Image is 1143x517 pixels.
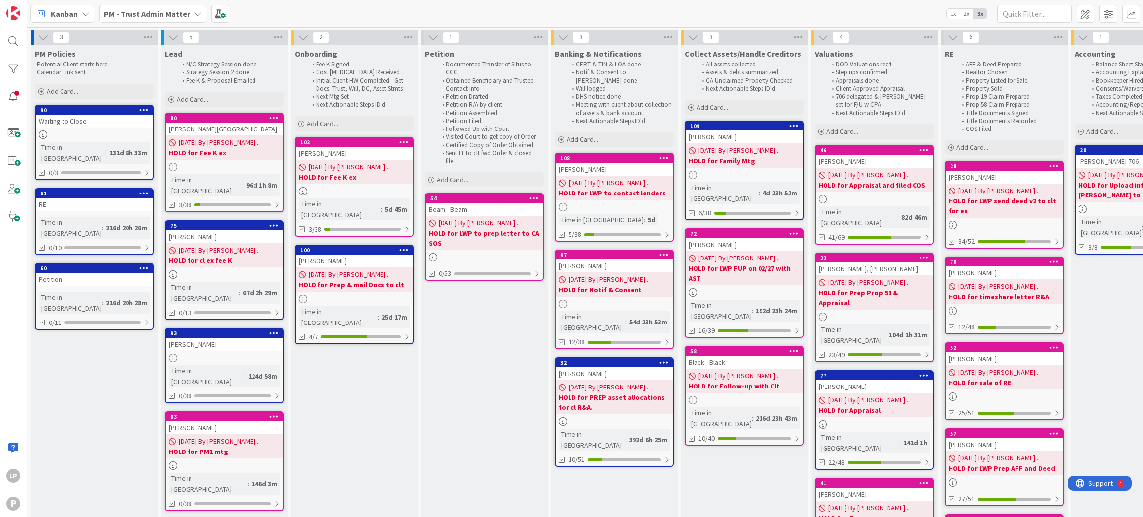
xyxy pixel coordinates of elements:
div: 100 [300,247,413,254]
div: Time in [GEOGRAPHIC_DATA] [169,473,248,495]
span: : [625,434,627,445]
div: 32[PERSON_NAME] [556,358,673,380]
span: : [759,188,760,198]
a: 90Waiting to CloseTime in [GEOGRAPHIC_DATA]:131d 8h 33m0/3 [35,105,154,180]
div: 70 [946,258,1063,266]
span: : [625,317,627,327]
div: Time in [GEOGRAPHIC_DATA] [819,324,885,346]
div: Petition [36,273,153,286]
li: Realtor Chosen [956,68,1062,76]
span: : [102,222,103,233]
div: 58 [690,348,803,355]
span: 0/38 [179,499,191,509]
span: Accounting [1075,49,1116,59]
div: 97[PERSON_NAME] [556,251,673,272]
div: 77 [820,372,933,379]
span: : [752,305,753,316]
div: 80 [166,114,283,123]
a: 75[PERSON_NAME][DATE] By [PERSON_NAME]...HOLD for cl ex fee KTime in [GEOGRAPHIC_DATA]:67d 2h 29m... [165,220,284,320]
span: 3 [702,31,719,43]
div: 141d 1h [901,437,930,448]
span: : [105,147,107,158]
span: [DATE] By [PERSON_NAME]... [698,145,780,156]
span: 5/38 [569,229,581,240]
div: 70[PERSON_NAME] [946,258,1063,279]
div: Time in [GEOGRAPHIC_DATA] [299,306,378,328]
span: 0/13 [179,308,191,318]
span: 12/48 [958,322,975,332]
div: 192d 23h 24m [753,305,800,316]
span: 22/48 [828,457,845,468]
div: 57 [950,430,1063,437]
div: Black - Black [686,356,803,369]
div: Beam - Beam [426,203,543,216]
div: [PERSON_NAME] [166,421,283,434]
div: 83 [170,413,283,420]
span: Add Card... [826,127,858,136]
a: 80[PERSON_NAME][GEOGRAPHIC_DATA][DATE] By [PERSON_NAME]...HOLD for Fee K exTime in [GEOGRAPHIC_DA... [165,113,284,212]
b: HOLD for Fee K ex [169,148,280,158]
div: 102 [296,138,413,147]
span: 27/51 [958,494,975,504]
span: 34/52 [958,236,975,247]
div: 75 [170,222,283,229]
span: Add Card... [697,103,728,112]
div: Time in [GEOGRAPHIC_DATA] [169,365,244,387]
li: Step ups confirmed [826,68,932,76]
img: Visit kanbanzone.com [6,6,20,20]
div: Time in [GEOGRAPHIC_DATA] [689,300,752,322]
div: 52 [950,344,1063,351]
span: 1 [1092,31,1109,43]
div: 32 [560,359,673,366]
div: 100 [296,246,413,255]
div: 61 [40,190,153,197]
div: 52[PERSON_NAME] [946,343,1063,365]
span: 5 [183,31,199,43]
div: 32 [556,358,673,367]
div: 97 [556,251,673,259]
b: HOLD for timeshare letter R&A [949,292,1060,302]
span: : [885,329,887,340]
div: 109[PERSON_NAME] [686,122,803,143]
b: HOLD for LWP Prep AFF and Deed [949,463,1060,473]
div: 57[PERSON_NAME] [946,429,1063,451]
div: 83 [166,412,283,421]
div: 109 [690,123,803,129]
div: 28 [946,162,1063,171]
li: Cost [MEDICAL_DATA] Received [307,68,412,76]
div: [PERSON_NAME] [816,488,933,501]
b: HOLD for sale of RE [949,378,1060,388]
span: 0/11 [49,318,62,328]
div: [PERSON_NAME] [946,266,1063,279]
span: : [1142,222,1143,233]
div: 216d 20h 28m [103,297,150,308]
span: : [897,212,899,223]
div: 54Beam - Beam [426,194,543,216]
span: 3x [973,9,987,19]
b: HOLD for Family Mtg [689,156,800,166]
div: Time in [GEOGRAPHIC_DATA] [689,182,759,204]
b: HOLD for LWP FUP on 02/27 with AST [689,263,800,283]
p: Calendar Link sent [37,68,152,76]
a: 46[PERSON_NAME][DATE] By [PERSON_NAME]...HOLD for Appraisal and filed COSTime in [GEOGRAPHIC_DATA... [815,145,934,245]
div: Time in [GEOGRAPHIC_DATA] [559,311,625,333]
div: 54 [430,195,543,202]
span: 0/53 [439,268,451,279]
b: HOLD for Prep & mail Docs to clt [299,280,410,290]
a: 93[PERSON_NAME]Time in [GEOGRAPHIC_DATA]:124d 58m0/38 [165,328,284,403]
span: : [239,287,240,298]
span: [DATE] By [PERSON_NAME]... [569,274,650,285]
span: : [102,297,103,308]
span: : [248,478,249,489]
span: Lead [165,49,182,59]
div: Time in [GEOGRAPHIC_DATA] [689,407,752,429]
li: DOD Valuations recd [826,61,932,68]
a: 102[PERSON_NAME][DATE] By [PERSON_NAME]...HOLD for Fee K exTime in [GEOGRAPHIC_DATA]:5d 45m3/38 [295,137,414,237]
li: All assets collected [697,61,802,68]
a: 72[PERSON_NAME][DATE] By [PERSON_NAME]...HOLD for LWP FUP on 02/27 with ASTTime in [GEOGRAPHIC_DA... [685,228,804,338]
div: [PERSON_NAME] [946,352,1063,365]
div: 41[PERSON_NAME] [816,479,933,501]
div: 58 [686,347,803,356]
span: 10/40 [698,433,715,444]
a: 70[PERSON_NAME][DATE] By [PERSON_NAME]...HOLD for timeshare letter R&A12/48 [945,257,1064,334]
